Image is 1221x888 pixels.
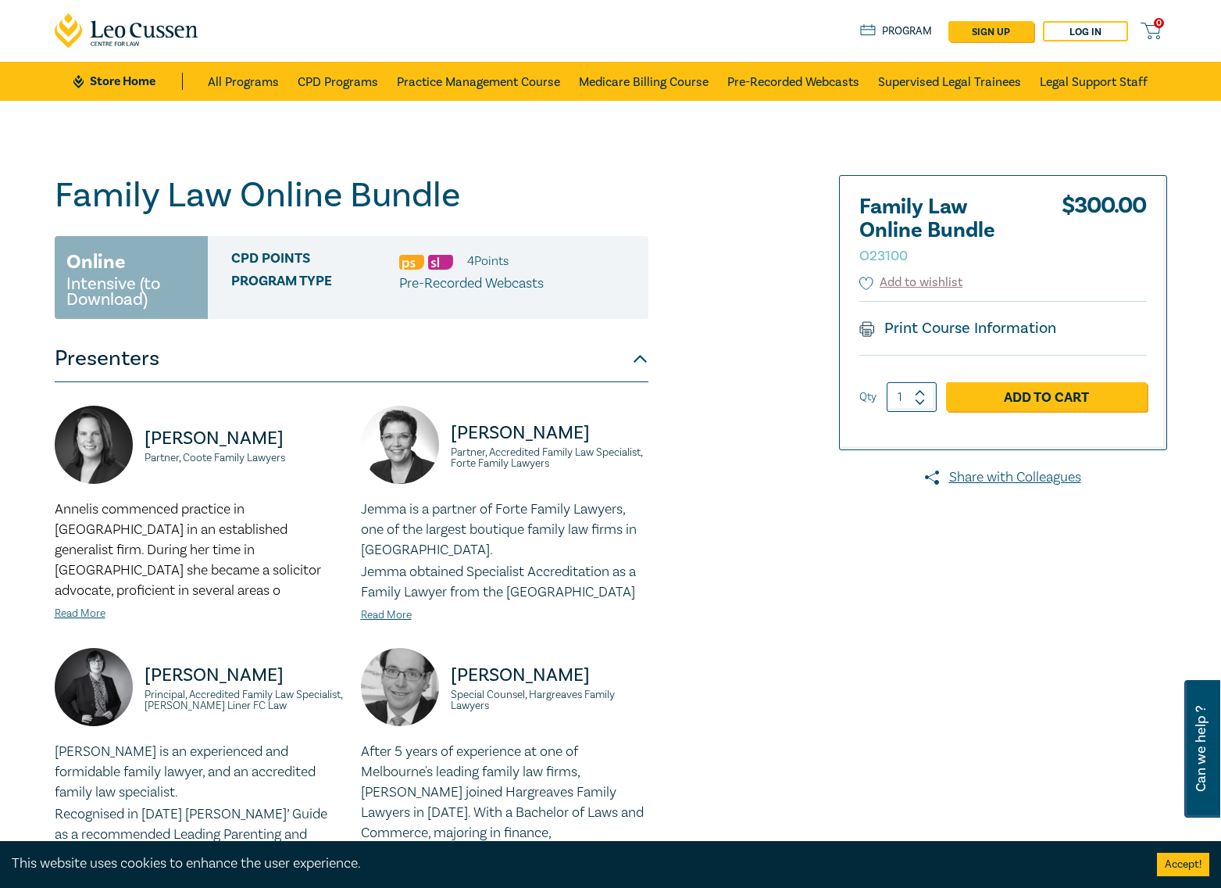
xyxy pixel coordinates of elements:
small: O23100 [859,247,908,265]
li: 4 Point s [467,251,509,271]
p: Pre-Recorded Webcasts [399,274,544,294]
span: Can we help ? [1194,689,1209,808]
p: [PERSON_NAME] [145,663,342,688]
a: Medicare Billing Course [579,62,709,101]
p: [PERSON_NAME] [451,663,648,688]
a: sign up [948,21,1034,41]
label: Qty [859,388,876,406]
img: https://s3.ap-southeast-2.amazonaws.com/leo-cussen-store-production-content/Contacts/James%20Rund... [361,648,439,726]
input: 1 [887,382,937,412]
small: Special Counsel, Hargreaves Family Lawyers [451,689,648,711]
button: Add to wishlist [859,274,963,292]
span: Program type [231,274,399,294]
a: Add to Cart [946,382,1147,412]
a: Share with Colleagues [839,467,1167,488]
p: Jemma obtained Specialist Accreditation as a Family Lawyer from the [GEOGRAPHIC_DATA] [361,562,648,603]
div: This website uses cookies to enhance the user experience. [12,854,1134,874]
p: [PERSON_NAME] [145,426,342,451]
small: Intensive (to Download) [66,276,196,307]
a: Practice Management Course [397,62,560,101]
button: Accept cookies [1157,853,1209,876]
p: Jemma is a partner of Forte Family Lawyers, one of the largest boutique family law firms in [GEOG... [361,499,648,560]
a: Pre-Recorded Webcasts [727,62,859,101]
p: After 5 years of experience at one of Melbourne's leading family law firms, [PERSON_NAME] joined ... [361,742,648,864]
span: CPD Points [231,251,399,271]
a: Legal Support Staff [1040,62,1148,101]
img: https://s3.ap-southeast-2.amazonaws.com/leo-cussen-store-production-content/Contacts/Jemma%20Mack... [361,406,439,484]
a: All Programs [208,62,279,101]
button: Presenters [55,335,648,382]
img: https://s3.ap-southeast-2.amazonaws.com/leo-cussen-store-production-content/Contacts/Annelis%20Bo... [55,406,133,484]
a: Store Home [73,73,182,90]
a: Print Course Information [859,318,1057,338]
a: Program [860,23,933,40]
a: CPD Programs [298,62,378,101]
a: Supervised Legal Trainees [878,62,1021,101]
img: https://s3.ap-southeast-2.amazonaws.com/leo-cussen-store-production-content/Contacts/Justine%20Cl... [55,648,133,726]
p: Recognised in [DATE] [PERSON_NAME]’ Guide as a recommended Leading Parenting and Children’s Matte [55,804,342,865]
h1: Family Law Online Bundle [55,175,648,216]
img: Substantive Law [428,255,453,270]
h2: Family Law Online Bundle [859,195,1031,266]
p: [PERSON_NAME] is an experienced and formidable family lawyer, and an accredited family law specia... [55,742,342,803]
a: Read More [55,607,105,621]
span: Annelis commenced practice in [GEOGRAPHIC_DATA] in an established generalist firm. During her tim... [55,500,321,600]
h3: Online [66,248,126,276]
a: Log in [1043,21,1128,41]
div: $ 300.00 [1062,195,1147,274]
span: 0 [1154,18,1164,28]
small: Partner, Accredited Family Law Specialist, Forte Family Lawyers [451,447,648,469]
img: Professional Skills [399,255,424,270]
small: Partner, Coote Family Lawyers [145,453,342,464]
p: [PERSON_NAME] [451,421,648,446]
small: Principal, Accredited Family Law Specialist, [PERSON_NAME] Liner FC Law [145,689,342,711]
a: Read More [361,608,412,622]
